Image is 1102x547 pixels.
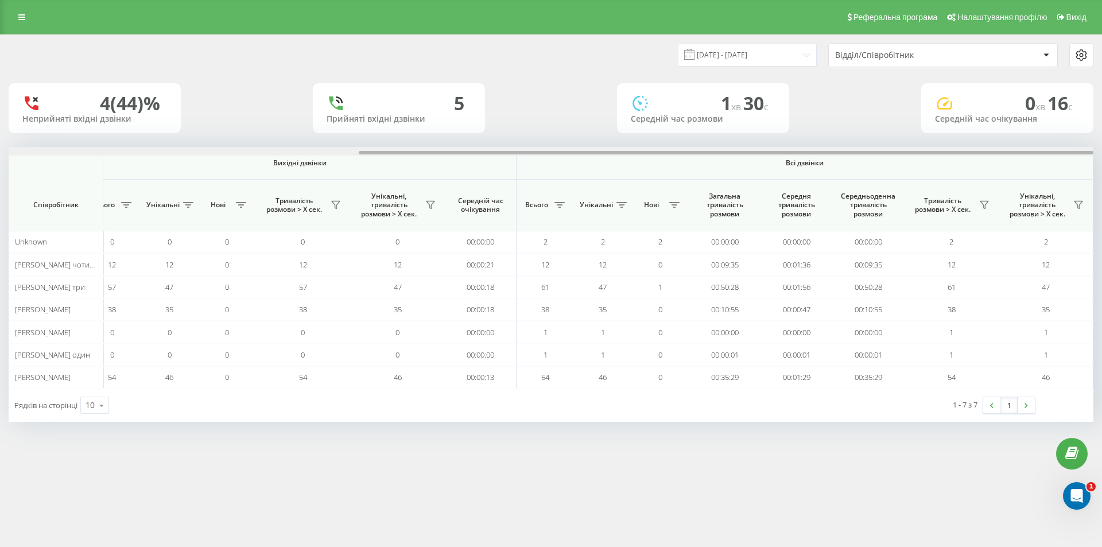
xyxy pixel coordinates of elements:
[832,366,904,389] td: 00:35:29
[110,158,490,168] span: Вихідні дзвінки
[689,298,760,321] td: 00:10:55
[108,372,116,382] span: 54
[697,192,752,219] span: Загальна тривалість розмови
[1063,482,1091,510] iframe: Intercom live chat
[394,304,402,315] span: 35
[327,114,471,124] div: Прийняті вхідні дзвінки
[658,350,662,360] span: 0
[832,253,904,276] td: 00:09:35
[15,282,85,292] span: [PERSON_NAME] три
[544,350,548,360] span: 1
[948,304,956,315] span: 38
[832,344,904,366] td: 00:00:01
[225,372,229,382] span: 0
[165,304,173,315] span: 35
[395,350,399,360] span: 0
[394,372,402,382] span: 46
[225,236,229,247] span: 0
[225,259,229,270] span: 0
[658,236,662,247] span: 2
[225,350,229,360] span: 0
[658,304,662,315] span: 0
[165,259,173,270] span: 12
[299,259,307,270] span: 12
[721,91,743,115] span: 1
[599,282,607,292] span: 47
[760,253,832,276] td: 00:01:36
[299,282,307,292] span: 57
[1044,327,1048,337] span: 1
[841,192,895,219] span: Середньоденна тривалість розмови
[165,372,173,382] span: 46
[453,196,507,214] span: Середній час очікування
[394,282,402,292] span: 47
[544,327,548,337] span: 1
[541,304,549,315] span: 38
[1087,482,1096,491] span: 1
[910,196,976,214] span: Тривалість розмови > Х сек.
[832,321,904,343] td: 00:00:00
[853,13,938,22] span: Реферальна програма
[1068,100,1073,113] span: c
[108,282,116,292] span: 57
[15,372,71,382] span: [PERSON_NAME]
[580,200,613,210] span: Унікальні
[204,200,232,210] span: Нові
[110,327,114,337] span: 0
[760,344,832,366] td: 00:00:01
[1047,91,1073,115] span: 16
[15,236,47,247] span: Unknown
[445,344,517,366] td: 00:00:00
[599,372,607,382] span: 46
[108,259,116,270] span: 12
[764,100,769,113] span: c
[18,200,93,210] span: Співробітник
[760,321,832,343] td: 00:00:00
[168,236,172,247] span: 0
[356,192,422,219] span: Унікальні, тривалість розмови > Х сек.
[541,282,549,292] span: 61
[760,366,832,389] td: 00:01:29
[14,400,77,410] span: Рядків на сторінці
[225,327,229,337] span: 0
[731,100,743,113] span: хв
[22,114,167,124] div: Неприйняті вхідні дзвінки
[89,200,118,210] span: Всього
[108,304,116,315] span: 38
[835,51,972,60] div: Відділ/Співробітник
[1066,13,1087,22] span: Вихід
[689,253,760,276] td: 00:09:35
[948,259,956,270] span: 12
[1025,91,1047,115] span: 0
[658,372,662,382] span: 0
[445,276,517,298] td: 00:00:18
[760,276,832,298] td: 00:01:56
[769,192,824,219] span: Середня тривалість розмови
[1042,259,1050,270] span: 12
[15,350,90,360] span: [PERSON_NAME] один
[146,200,180,210] span: Унікальні
[541,372,549,382] span: 54
[1004,192,1070,219] span: Унікальні, тривалість розмови > Х сек.
[15,327,71,337] span: [PERSON_NAME]
[1000,397,1018,413] a: 1
[165,282,173,292] span: 47
[1044,350,1048,360] span: 1
[261,196,327,214] span: Тривалість розмови > Х сек.
[957,13,1047,22] span: Налаштування профілю
[743,91,769,115] span: 30
[1042,304,1050,315] span: 35
[948,372,956,382] span: 54
[658,327,662,337] span: 0
[100,92,160,114] div: 4 (44)%
[935,114,1080,124] div: Середній час очікування
[445,321,517,343] td: 00:00:00
[299,372,307,382] span: 54
[949,236,953,247] span: 2
[953,399,977,410] div: 1 - 7 з 7
[949,350,953,360] span: 1
[948,282,956,292] span: 61
[522,200,551,210] span: Всього
[1042,282,1050,292] span: 47
[599,259,607,270] span: 12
